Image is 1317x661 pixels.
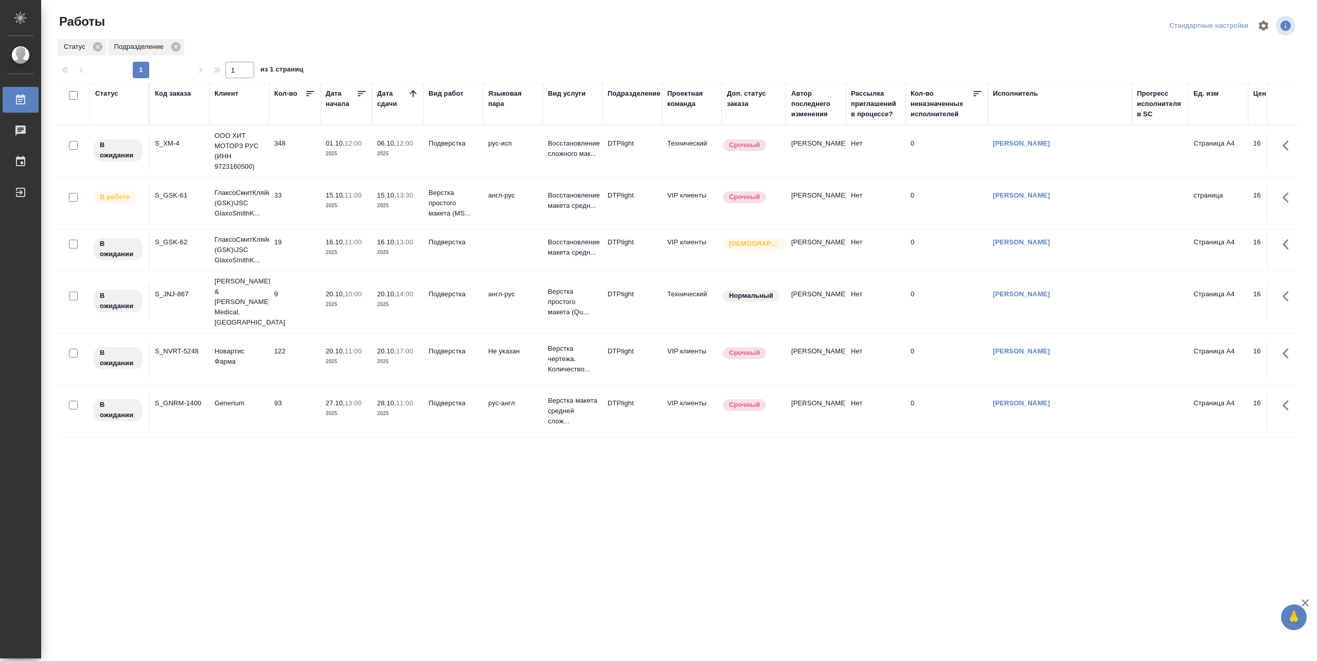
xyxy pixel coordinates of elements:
[911,88,972,119] div: Кол-во неназначенных исполнителей
[155,237,204,247] div: S_GSK-62
[326,408,367,419] p: 2025
[729,192,760,202] p: Срочный
[548,88,586,99] div: Вид услуги
[429,346,478,356] p: Подверстка
[1276,232,1301,257] button: Здесь прячутся важные кнопки
[846,393,905,429] td: Нет
[377,88,408,109] div: Дата сдачи
[602,185,662,221] td: DTPlight
[1285,606,1303,628] span: 🙏
[396,290,413,298] p: 14:00
[100,140,136,160] p: В ожидании
[155,398,204,408] div: S_GNRM-1400
[95,88,118,99] div: Статус
[786,232,846,268] td: [PERSON_NAME]
[269,341,321,377] td: 122
[602,284,662,320] td: DTPlight
[100,400,136,420] p: В ожидании
[93,289,144,313] div: Исполнитель назначен, приступать к работе пока рано
[396,139,413,147] p: 12:00
[215,346,264,367] p: Новартис Фарма
[326,191,345,199] p: 15.10,
[269,185,321,221] td: 33
[786,185,846,221] td: [PERSON_NAME]
[345,238,362,246] p: 11:00
[1188,133,1248,169] td: Страница А4
[377,347,396,355] p: 20.10,
[483,185,543,221] td: англ-рус
[215,131,264,172] p: ООО ХИТ МОТОРЗ РУС (ИНН 9723160500)
[215,235,264,265] p: ГлаксоСмитКляйн (GSK)\JSC GlaxoSmithK...
[93,346,144,370] div: Исполнитель назначен, приступать к работе пока рано
[429,188,478,219] p: Верстка простого макета (MS...
[1137,88,1183,119] div: Прогресс исполнителя в SC
[377,399,396,407] p: 28.10,
[155,138,204,149] div: S_XM-4
[1188,393,1248,429] td: Страница А4
[786,393,846,429] td: [PERSON_NAME]
[377,238,396,246] p: 16.10,
[100,291,136,311] p: В ожидании
[326,247,367,258] p: 2025
[993,88,1038,99] div: Исполнитель
[905,393,988,429] td: 0
[993,139,1050,147] a: [PERSON_NAME]
[993,399,1050,407] a: [PERSON_NAME]
[345,399,362,407] p: 13:00
[662,341,722,377] td: VIP клиенты
[483,341,543,377] td: Не указан
[100,348,136,368] p: В ожидании
[269,393,321,429] td: 93
[1188,185,1248,221] td: страница
[846,341,905,377] td: Нет
[1248,341,1300,377] td: 16
[1253,88,1270,99] div: Цена
[488,88,538,109] div: Языковая пара
[215,88,238,99] div: Клиент
[602,133,662,169] td: DTPlight
[396,238,413,246] p: 13:00
[326,299,367,310] p: 2025
[905,185,988,221] td: 0
[377,408,418,419] p: 2025
[786,341,846,377] td: [PERSON_NAME]
[905,232,988,268] td: 0
[326,201,367,211] p: 2025
[155,190,204,201] div: S_GSK-61
[662,393,722,429] td: VIP клиенты
[377,299,418,310] p: 2025
[429,88,464,99] div: Вид работ
[269,232,321,268] td: 19
[602,232,662,268] td: DTPlight
[155,289,204,299] div: S_JNJ-867
[1276,284,1301,309] button: Здесь прячутся важные кнопки
[215,398,264,408] p: Generium
[1188,284,1248,320] td: Страница А4
[729,239,780,249] p: [DEMOGRAPHIC_DATA]
[345,139,362,147] p: 12:00
[1248,133,1300,169] td: 16
[662,232,722,268] td: VIP клиенты
[608,88,661,99] div: Подразделение
[1188,232,1248,268] td: Страница А4
[108,39,184,56] div: Подразделение
[326,356,367,367] p: 2025
[377,356,418,367] p: 2025
[729,291,773,301] p: Нормальный
[215,276,264,328] p: [PERSON_NAME] & [PERSON_NAME] Medical, [GEOGRAPHIC_DATA]
[846,185,905,221] td: Нет
[729,140,760,150] p: Срочный
[326,88,357,109] div: Дата начала
[396,399,413,407] p: 11:00
[326,139,345,147] p: 01.10,
[429,289,478,299] p: Подверстка
[58,39,106,56] div: Статус
[326,238,345,246] p: 16.10,
[429,237,478,247] p: Подверстка
[377,290,396,298] p: 20.10,
[274,88,297,99] div: Кол-во
[1248,284,1300,320] td: 16
[667,88,717,109] div: Проектная команда
[377,247,418,258] p: 2025
[429,138,478,149] p: Подверстка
